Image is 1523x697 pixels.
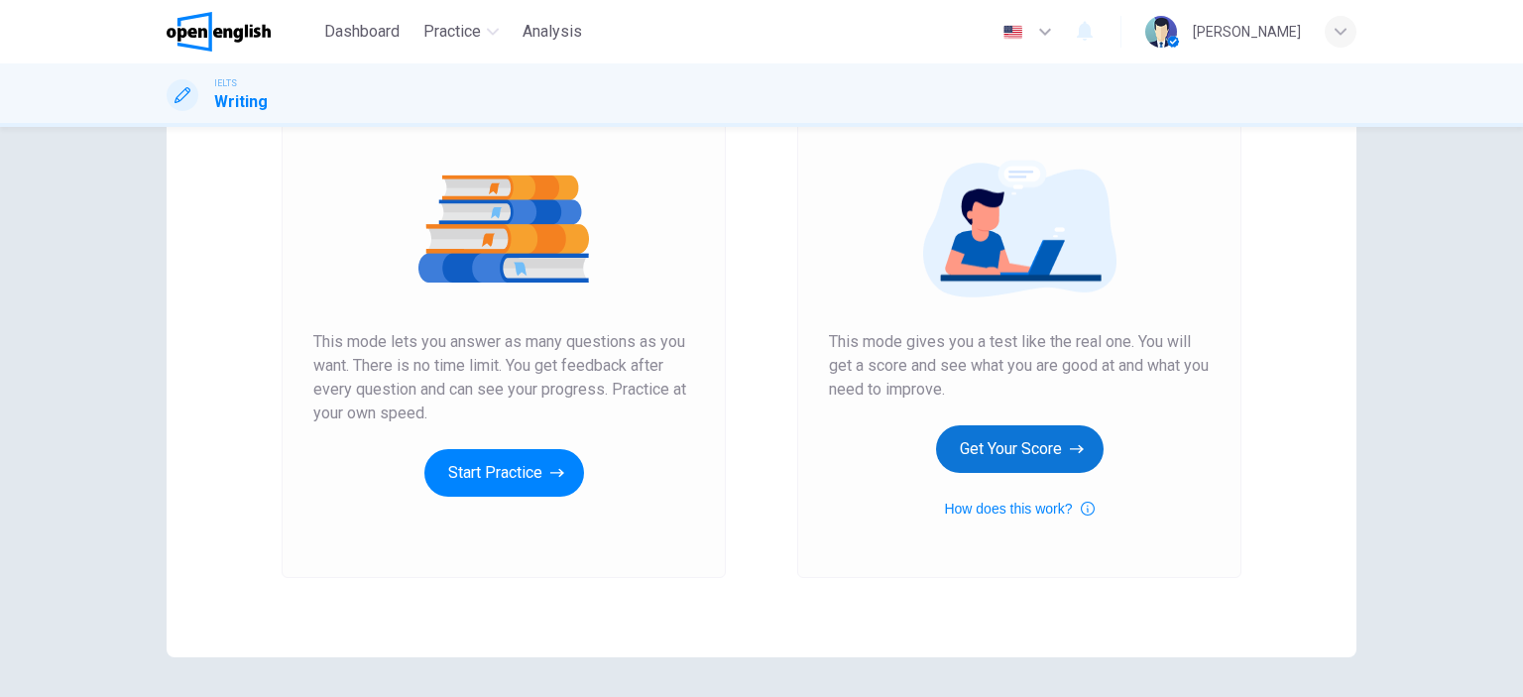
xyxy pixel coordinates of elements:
[316,14,408,50] button: Dashboard
[167,12,271,52] img: OpenEnglish logo
[324,20,400,44] span: Dashboard
[936,425,1104,473] button: Get Your Score
[313,330,694,425] span: This mode lets you answer as many questions as you want. There is no time limit. You get feedback...
[1193,20,1301,44] div: [PERSON_NAME]
[944,497,1094,521] button: How does this work?
[829,330,1210,402] span: This mode gives you a test like the real one. You will get a score and see what you are good at a...
[523,20,582,44] span: Analysis
[1145,16,1177,48] img: Profile picture
[1000,25,1025,40] img: en
[515,14,590,50] button: Analysis
[424,449,584,497] button: Start Practice
[214,90,268,114] h1: Writing
[415,14,507,50] button: Practice
[167,12,316,52] a: OpenEnglish logo
[423,20,481,44] span: Practice
[214,76,237,90] span: IELTS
